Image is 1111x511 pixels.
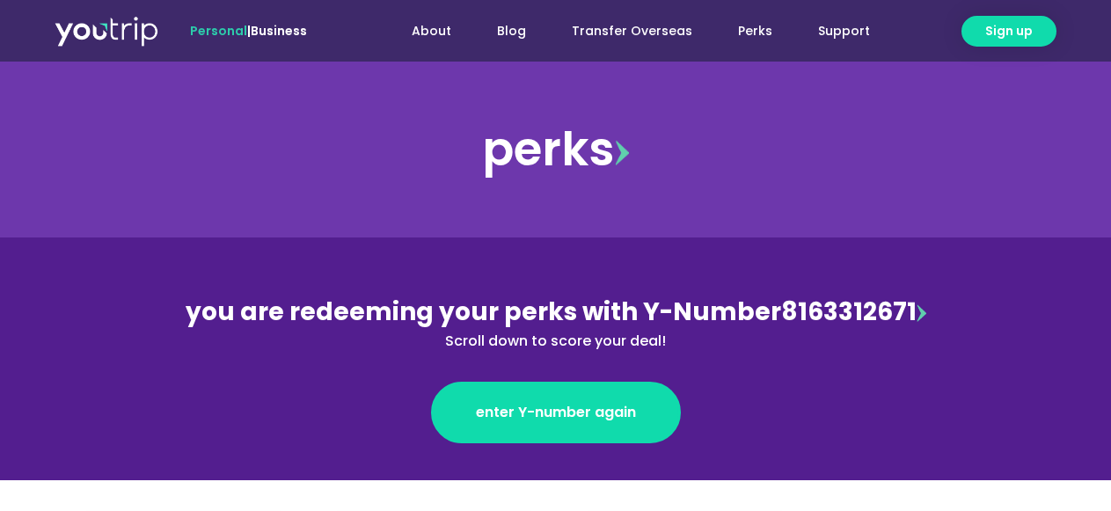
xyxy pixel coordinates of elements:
span: Sign up [985,22,1033,40]
a: Business [251,22,307,40]
a: About [389,15,474,47]
div: 8163312671 [174,294,938,352]
div: Scroll down to score your deal! [174,331,938,352]
a: enter Y-number again [431,382,681,443]
span: | [190,22,307,40]
a: Sign up [961,16,1056,47]
a: Transfer Overseas [549,15,715,47]
a: Support [795,15,893,47]
span: Personal [190,22,247,40]
span: you are redeeming your perks with Y-Number [186,295,781,329]
nav: Menu [354,15,893,47]
a: Perks [715,15,795,47]
span: enter Y-number again [476,402,636,423]
a: Blog [474,15,549,47]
